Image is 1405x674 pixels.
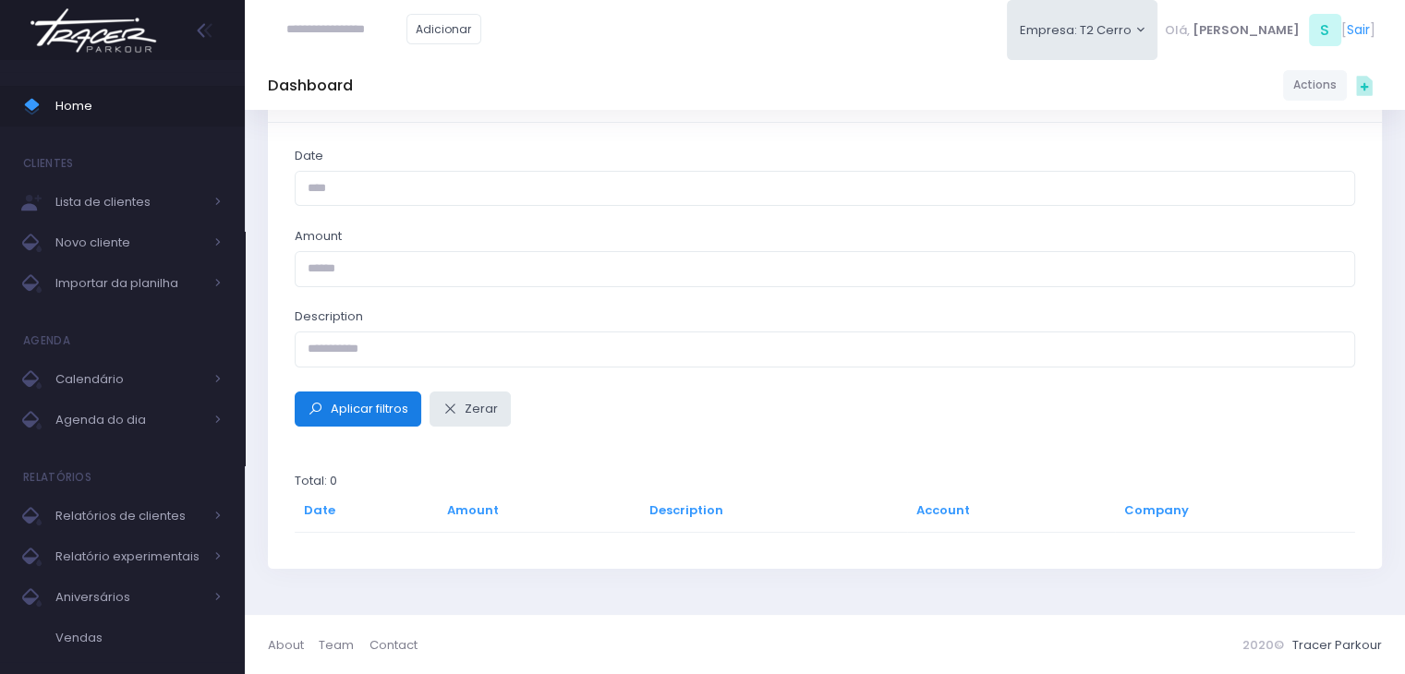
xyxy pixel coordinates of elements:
span: Relatório experimentais [55,545,203,569]
span: Aniversários [55,585,203,609]
span: Home [55,94,222,118]
h5: Dashboard [268,77,353,95]
div: [ ] [1157,9,1382,51]
span: Calendário [55,367,203,391]
span: [PERSON_NAME] [1193,21,1300,40]
span: Importar da planilha [55,271,203,295]
h4: Relatórios [23,459,91,496]
a: Adicionar [406,14,482,44]
span: 2020© [1242,636,1284,654]
button: Zerar [430,391,512,427]
a: Account [916,501,970,519]
a: Date [304,501,335,519]
a: Actions [1283,70,1347,101]
span: S [1309,14,1341,46]
a: Description [649,501,723,519]
h4: Clientes [23,145,73,182]
span: Lista de clientes [55,190,203,214]
a: Contact [369,627,418,663]
a: About [268,627,319,663]
h4: Agenda [23,322,70,359]
a: Amount [447,501,499,519]
a: Tracer Parkour [1292,636,1382,654]
div: Total: 0 [268,123,1382,569]
a: Company [1124,501,1189,519]
span: Novo cliente [55,231,203,255]
span: Agenda do dia [55,408,203,432]
span: Relatórios de clientes [55,504,203,528]
span: Olá, [1165,21,1190,40]
span: Aplicar filtros [331,400,408,417]
span: Vendas [55,626,222,650]
span: Zerar [465,400,498,417]
label: Description [295,307,363,326]
button: Aplicar filtros [295,391,421,427]
label: Amount [295,227,342,246]
a: Team [319,627,369,663]
a: Sair [1347,20,1370,40]
label: Date [295,147,323,165]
